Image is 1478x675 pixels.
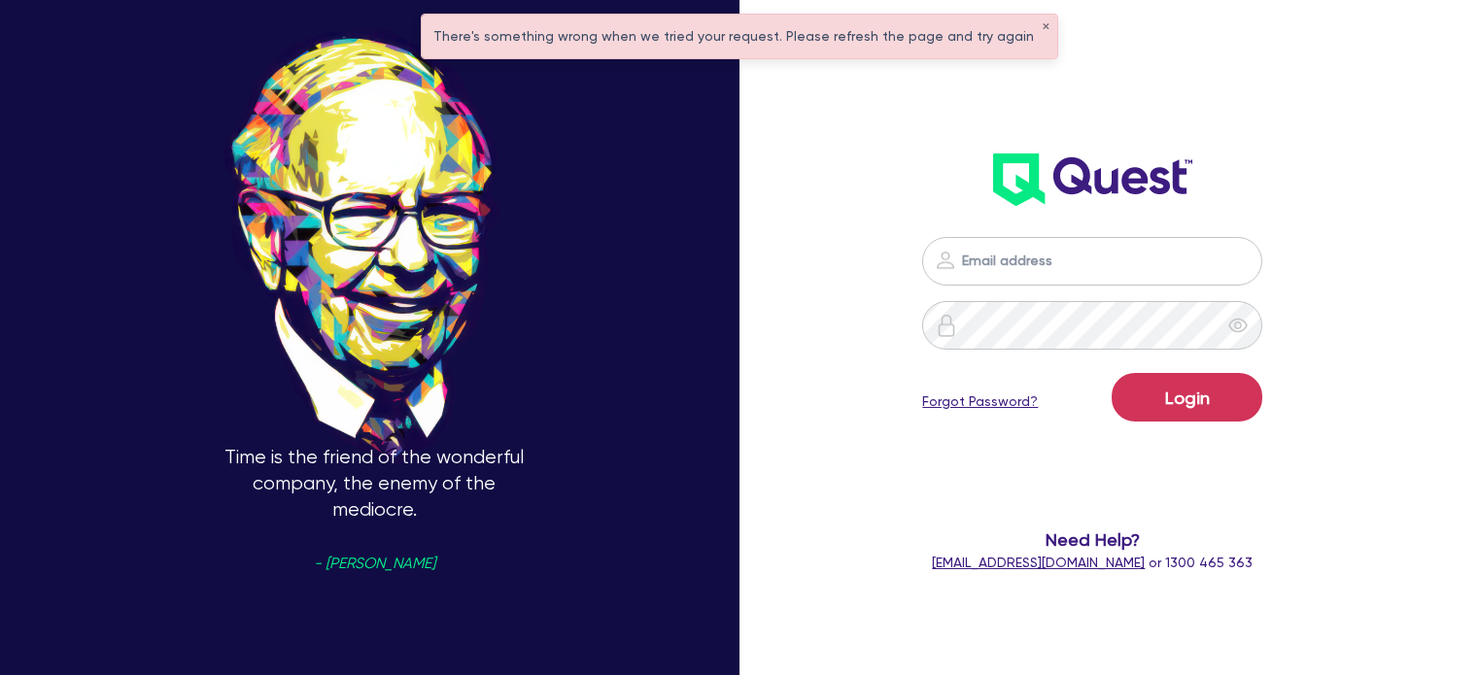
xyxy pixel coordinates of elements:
img: icon-password [935,314,958,337]
a: Forgot Password? [922,391,1038,412]
span: or 1300 465 363 [932,555,1253,570]
span: - [PERSON_NAME] [314,557,435,571]
span: eye [1228,316,1248,335]
img: wH2k97JdezQIQAAAABJRU5ErkJggg== [993,153,1192,206]
img: icon-password [934,249,957,272]
input: Email address [922,237,1262,286]
a: [EMAIL_ADDRESS][DOMAIN_NAME] [932,555,1145,570]
button: Login [1112,373,1262,422]
span: Need Help? [901,526,1284,553]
